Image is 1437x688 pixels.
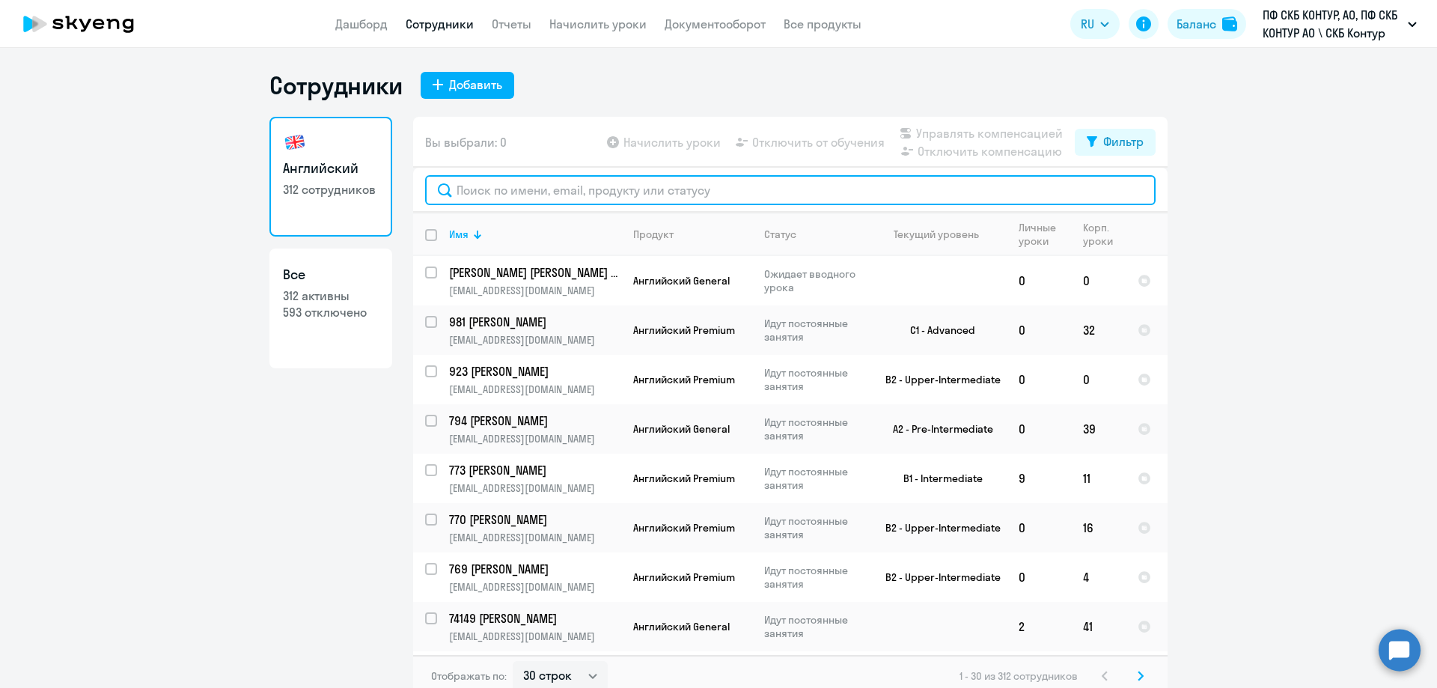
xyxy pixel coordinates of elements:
p: 773 [PERSON_NAME] [449,462,618,478]
input: Поиск по имени, email, продукту или статусу [425,175,1156,205]
td: C1 - Advanced [867,305,1007,355]
td: 0 [1007,404,1071,454]
p: Идут постоянные занятия [764,514,867,541]
a: 769 [PERSON_NAME] [449,561,620,577]
a: 794 [PERSON_NAME] [449,413,620,429]
td: 0 [1007,552,1071,602]
td: 41 [1071,602,1126,651]
p: Идут постоянные занятия [764,465,867,492]
span: Английский General [633,620,730,633]
p: 770 [PERSON_NAME] [449,511,618,528]
p: [PERSON_NAME] [PERSON_NAME] Анатольевна [449,264,618,281]
td: 11 [1071,454,1126,503]
span: Английский Premium [633,521,735,535]
a: [PERSON_NAME] [PERSON_NAME] Анатольевна [449,264,620,281]
td: 16 [1071,503,1126,552]
a: Документооборот [665,16,766,31]
h1: Сотрудники [269,70,403,100]
p: Ожидает вводного урока [764,267,867,294]
p: [EMAIL_ADDRESS][DOMAIN_NAME] [449,481,620,495]
td: B1 - Intermediate [867,454,1007,503]
div: Корп. уроки [1083,221,1125,248]
p: [EMAIL_ADDRESS][DOMAIN_NAME] [449,432,620,445]
button: ПФ СКБ КОНТУР, АО, ПФ СКБ КОНТУР АО \ СКБ Контур [1255,6,1424,42]
td: 0 [1071,256,1126,305]
a: 923 [PERSON_NAME] [449,363,620,380]
a: Дашборд [335,16,388,31]
a: Начислить уроки [549,16,647,31]
a: Все продукты [784,16,861,31]
p: [EMAIL_ADDRESS][DOMAIN_NAME] [449,383,620,396]
p: Идут постоянные занятия [764,366,867,393]
div: Продукт [633,228,674,241]
td: B2 - Upper-Intermediate [867,355,1007,404]
span: Английский General [633,422,730,436]
span: Английский Premium [633,472,735,485]
td: B2 - Upper-Intermediate [867,552,1007,602]
h3: Английский [283,159,379,178]
p: Идут постоянные занятия [764,564,867,591]
p: Идут постоянные занятия [764,317,867,344]
div: Добавить [449,76,502,94]
div: Продукт [633,228,751,241]
a: 74149 [PERSON_NAME] [449,610,620,627]
td: B2 - Upper-Intermediate [867,503,1007,552]
span: Английский Premium [633,323,735,337]
a: Все312 активны593 отключено [269,249,392,368]
td: 0 [1071,355,1126,404]
p: 312 сотрудников [283,181,379,198]
p: [EMAIL_ADDRESS][DOMAIN_NAME] [449,284,620,297]
button: Добавить [421,72,514,99]
div: Текущий уровень [879,228,1006,241]
div: Текущий уровень [894,228,979,241]
td: 9 [1007,454,1071,503]
span: 1 - 30 из 312 сотрудников [959,669,1078,683]
p: 312 активны [283,287,379,304]
p: [EMAIL_ADDRESS][DOMAIN_NAME] [449,531,620,544]
td: 0 [1007,305,1071,355]
div: Статус [764,228,796,241]
td: 2 [1007,602,1071,651]
button: RU [1070,9,1120,39]
p: 794 [PERSON_NAME] [449,413,618,429]
td: 39 [1071,404,1126,454]
a: Отчеты [492,16,531,31]
p: 981 [PERSON_NAME] [449,314,618,330]
td: A2 - Pre-Intermediate [867,404,1007,454]
span: Английский Premium [633,570,735,584]
div: Баланс [1177,15,1216,33]
p: [EMAIL_ADDRESS][DOMAIN_NAME] [449,580,620,594]
td: 0 [1007,355,1071,404]
div: Имя [449,228,620,241]
p: Идут постоянные занятия [764,415,867,442]
div: Имя [449,228,469,241]
td: 32 [1071,305,1126,355]
div: Личные уроки [1019,221,1070,248]
span: Английский General [633,274,730,287]
p: 593 отключено [283,304,379,320]
button: Балансbalance [1168,9,1246,39]
button: Фильтр [1075,129,1156,156]
div: Фильтр [1103,133,1144,150]
span: Вы выбрали: 0 [425,133,507,151]
p: [EMAIL_ADDRESS][DOMAIN_NAME] [449,333,620,347]
span: Английский Premium [633,373,735,386]
p: ПФ СКБ КОНТУР, АО, ПФ СКБ КОНТУР АО \ СКБ Контур [1263,6,1402,42]
img: balance [1222,16,1237,31]
a: 981 [PERSON_NAME] [449,314,620,330]
a: 770 [PERSON_NAME] [449,511,620,528]
div: Корп. уроки [1083,221,1113,248]
div: Личные уроки [1019,221,1057,248]
p: 769 [PERSON_NAME] [449,561,618,577]
span: Отображать по: [431,669,507,683]
td: 0 [1007,503,1071,552]
p: 923 [PERSON_NAME] [449,363,618,380]
a: Сотрудники [406,16,474,31]
p: 74149 [PERSON_NAME] [449,610,618,627]
div: Статус [764,228,867,241]
td: 4 [1071,552,1126,602]
a: Английский312 сотрудников [269,117,392,237]
span: RU [1081,15,1094,33]
p: [EMAIL_ADDRESS][DOMAIN_NAME] [449,630,620,643]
